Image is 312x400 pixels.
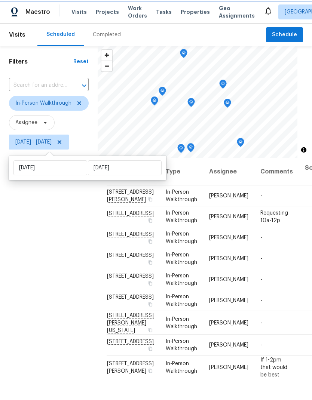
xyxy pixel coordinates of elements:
[260,193,262,199] span: -
[166,252,197,265] span: In-Person Walkthrough
[209,277,248,282] span: [PERSON_NAME]
[151,96,158,108] div: Map marker
[73,58,89,65] div: Reset
[96,8,119,16] span: Projects
[147,345,154,352] button: Copy Address
[147,217,154,224] button: Copy Address
[9,27,25,43] span: Visits
[93,31,121,39] div: Completed
[203,158,254,185] th: Assignee
[166,273,197,286] span: In-Person Walkthrough
[166,361,197,373] span: In-Person Walkthrough
[187,143,195,155] div: Map marker
[156,9,172,15] span: Tasks
[166,190,197,202] span: In-Person Walkthrough
[254,158,299,185] th: Comments
[101,61,112,71] button: Zoom out
[147,326,154,333] button: Copy Address
[260,210,288,223] span: Requesting 10a-12p
[101,50,112,61] button: Zoom in
[9,80,68,91] input: Search for an address...
[209,364,248,370] span: [PERSON_NAME]
[25,8,50,16] span: Maestro
[98,46,297,158] canvas: Map
[260,277,262,282] span: -
[260,298,262,303] span: -
[9,58,73,65] h1: Filters
[219,4,255,19] span: Geo Assignments
[15,99,71,107] span: In-Person Walkthrough
[147,259,154,266] button: Copy Address
[260,357,287,377] span: If 1-2pm that would be best
[79,80,89,91] button: Open
[147,196,154,203] button: Copy Address
[187,98,195,110] div: Map marker
[302,146,306,154] span: Toggle attribution
[209,298,248,303] span: [PERSON_NAME]
[260,342,262,348] span: -
[266,27,303,43] button: Schedule
[128,4,147,19] span: Work Orders
[166,339,197,351] span: In-Person Walkthrough
[147,280,154,287] button: Copy Address
[260,256,262,261] span: -
[272,30,297,40] span: Schedule
[299,145,308,154] button: Toggle attribution
[260,235,262,240] span: -
[15,119,37,126] span: Assignee
[209,342,248,348] span: [PERSON_NAME]
[209,235,248,240] span: [PERSON_NAME]
[181,8,210,16] span: Properties
[160,158,203,185] th: Type
[219,80,227,91] div: Map marker
[15,138,52,146] span: [DATE] - [DATE]
[147,238,154,245] button: Copy Address
[166,210,197,223] span: In-Person Walkthrough
[224,99,231,110] div: Map marker
[166,231,197,244] span: In-Person Walkthrough
[260,320,262,325] span: -
[71,8,87,16] span: Visits
[88,160,162,175] input: End date
[180,49,187,61] div: Map marker
[46,31,75,38] div: Scheduled
[209,256,248,261] span: [PERSON_NAME]
[209,320,248,325] span: [PERSON_NAME]
[177,144,185,156] div: Map marker
[166,294,197,307] span: In-Person Walkthrough
[147,301,154,308] button: Copy Address
[209,214,248,219] span: [PERSON_NAME]
[147,367,154,374] button: Copy Address
[13,160,87,175] input: Start date
[209,193,248,199] span: [PERSON_NAME]
[159,87,166,98] div: Map marker
[237,138,244,150] div: Map marker
[107,361,154,373] span: [STREET_ADDRESS][PERSON_NAME]
[166,316,197,329] span: In-Person Walkthrough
